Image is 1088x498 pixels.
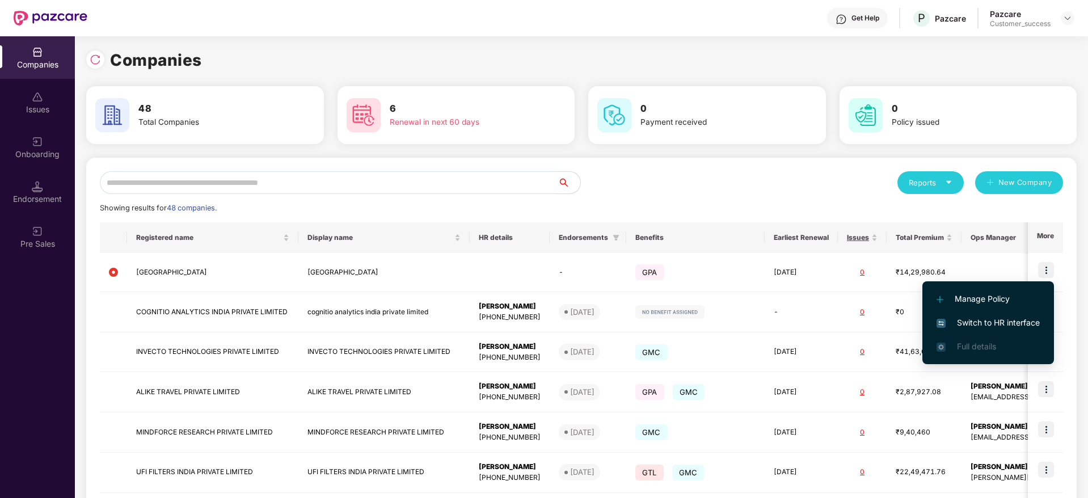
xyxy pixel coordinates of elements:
[479,301,541,312] div: [PERSON_NAME]
[957,341,996,351] span: Full details
[626,222,765,253] th: Benefits
[838,222,887,253] th: Issues
[127,332,298,373] td: INVECTO TECHNOLOGIES PRIVATE LIMITED
[109,268,118,277] img: svg+xml;base64,PHN2ZyB4bWxucz0iaHR0cDovL3d3dy53My5vcmcvMjAwMC9zdmciIHdpZHRoPSIxMiIgaGVpZ2h0PSIxMi...
[127,372,298,412] td: ALIKE TRAVEL PRIVATE LIMITED
[136,233,281,242] span: Registered name
[896,347,952,357] div: ₹41,63,040
[847,467,878,478] div: 0
[765,332,838,373] td: [DATE]
[896,233,944,242] span: Total Premium
[127,222,298,253] th: Registered name
[635,465,664,480] span: GTL
[298,453,470,493] td: UFI FILTERS INDIA PRIVATE LIMITED
[127,412,298,453] td: MINDFORCE RESEARCH PRIVATE LIMITED
[110,48,202,73] h1: Companies
[298,253,470,292] td: [GEOGRAPHIC_DATA]
[613,234,619,241] span: filter
[990,9,1051,19] div: Pazcare
[298,292,470,332] td: cognitio analytics india private limited
[1038,262,1054,278] img: icon
[847,387,878,398] div: 0
[765,292,838,332] td: -
[847,307,878,318] div: 0
[307,233,452,242] span: Display name
[847,267,878,278] div: 0
[998,177,1052,188] span: New Company
[892,116,1035,129] div: Policy issued
[990,19,1051,28] div: Customer_success
[937,296,943,303] img: svg+xml;base64,PHN2ZyB4bWxucz0iaHR0cDovL3d3dy53My5vcmcvMjAwMC9zdmciIHdpZHRoPSIxMi4yMDEiIGhlaWdodD...
[986,179,994,188] span: plus
[479,392,541,403] div: [PHONE_NUMBER]
[847,427,878,438] div: 0
[390,116,533,129] div: Renewal in next 60 days
[765,412,838,453] td: [DATE]
[896,307,952,318] div: ₹0
[32,47,43,58] img: svg+xml;base64,PHN2ZyBpZD0iQ29tcGFuaWVzIiB4bWxucz0iaHR0cDovL3d3dy53My5vcmcvMjAwMC9zdmciIHdpZHRoPS...
[479,312,541,323] div: [PHONE_NUMBER]
[138,102,281,116] h3: 48
[557,171,581,194] button: search
[298,222,470,253] th: Display name
[640,102,783,116] h3: 0
[127,453,298,493] td: UFI FILTERS INDIA PRIVATE LIMITED
[896,427,952,438] div: ₹9,40,460
[909,177,952,188] div: Reports
[635,344,668,360] span: GMC
[479,462,541,472] div: [PERSON_NAME]
[95,98,129,132] img: svg+xml;base64,PHN2ZyB4bWxucz0iaHR0cDovL3d3dy53My5vcmcvMjAwMC9zdmciIHdpZHRoPSI2MCIgaGVpZ2h0PSI2MC...
[610,231,622,244] span: filter
[851,14,879,23] div: Get Help
[672,465,705,480] span: GMC
[937,343,946,352] img: svg+xml;base64,PHN2ZyB4bWxucz0iaHR0cDovL3d3dy53My5vcmcvMjAwMC9zdmciIHdpZHRoPSIxNi4zNjMiIGhlaWdodD...
[847,347,878,357] div: 0
[765,372,838,412] td: [DATE]
[14,11,87,26] img: New Pazcare Logo
[945,179,952,186] span: caret-down
[390,102,533,116] h3: 6
[975,171,1063,194] button: plusNew Company
[347,98,381,132] img: svg+xml;base64,PHN2ZyB4bWxucz0iaHR0cDovL3d3dy53My5vcmcvMjAwMC9zdmciIHdpZHRoPSI2MCIgaGVpZ2h0PSI2MC...
[896,267,952,278] div: ₹14,29,980.64
[765,253,838,292] td: [DATE]
[100,204,217,212] span: Showing results for
[479,421,541,432] div: [PERSON_NAME]
[479,472,541,483] div: [PHONE_NUMBER]
[935,13,966,24] div: Pazcare
[559,233,608,242] span: Endorsements
[597,98,631,132] img: svg+xml;base64,PHN2ZyB4bWxucz0iaHR0cDovL3d3dy53My5vcmcvMjAwMC9zdmciIHdpZHRoPSI2MCIgaGVpZ2h0PSI2MC...
[1038,462,1054,478] img: icon
[32,91,43,103] img: svg+xml;base64,PHN2ZyBpZD0iSXNzdWVzX2Rpc2FibGVkIiB4bWxucz0iaHR0cDovL3d3dy53My5vcmcvMjAwMC9zdmciIH...
[896,387,952,398] div: ₹2,87,927.08
[635,424,668,440] span: GMC
[1028,222,1063,253] th: More
[836,14,847,25] img: svg+xml;base64,PHN2ZyBpZD0iSGVscC0zMngzMiIgeG1sbnM9Imh0dHA6Ly93d3cudzMub3JnLzIwMDAvc3ZnIiB3aWR0aD...
[849,98,883,132] img: svg+xml;base64,PHN2ZyB4bWxucz0iaHR0cDovL3d3dy53My5vcmcvMjAwMC9zdmciIHdpZHRoPSI2MCIgaGVpZ2h0PSI2MC...
[570,466,594,478] div: [DATE]
[1063,14,1072,23] img: svg+xml;base64,PHN2ZyBpZD0iRHJvcGRvd24tMzJ4MzIiIHhtbG5zPSJodHRwOi8vd3d3LnczLm9yZy8yMDAwL3N2ZyIgd2...
[1038,381,1054,397] img: icon
[673,384,705,400] span: GMC
[32,226,43,237] img: svg+xml;base64,PHN2ZyB3aWR0aD0iMjAiIGhlaWdodD0iMjAiIHZpZXdCb3g9IjAgMCAyMCAyMCIgZmlsbD0ibm9uZSIgeG...
[635,305,705,319] img: svg+xml;base64,PHN2ZyB4bWxucz0iaHR0cDovL3d3dy53My5vcmcvMjAwMC9zdmciIHdpZHRoPSIxMjIiIGhlaWdodD0iMj...
[1038,421,1054,437] img: icon
[635,384,664,400] span: GPA
[896,467,952,478] div: ₹22,49,471.76
[550,253,626,292] td: -
[570,306,594,318] div: [DATE]
[892,102,1035,116] h3: 0
[479,381,541,392] div: [PERSON_NAME]
[570,427,594,438] div: [DATE]
[479,432,541,443] div: [PHONE_NUMBER]
[32,181,43,192] img: svg+xml;base64,PHN2ZyB3aWR0aD0iMTQuNSIgaGVpZ2h0PSIxNC41IiB2aWV3Qm94PSIwIDAgMTYgMTYiIGZpbGw9Im5vbm...
[635,264,664,280] span: GPA
[127,253,298,292] td: [GEOGRAPHIC_DATA]
[570,346,594,357] div: [DATE]
[90,54,101,65] img: svg+xml;base64,PHN2ZyBpZD0iUmVsb2FkLTMyeDMyIiB4bWxucz0iaHR0cDovL3d3dy53My5vcmcvMjAwMC9zdmciIHdpZH...
[298,372,470,412] td: ALIKE TRAVEL PRIVATE LIMITED
[765,222,838,253] th: Earliest Renewal
[570,386,594,398] div: [DATE]
[937,316,1040,329] span: Switch to HR interface
[765,453,838,493] td: [DATE]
